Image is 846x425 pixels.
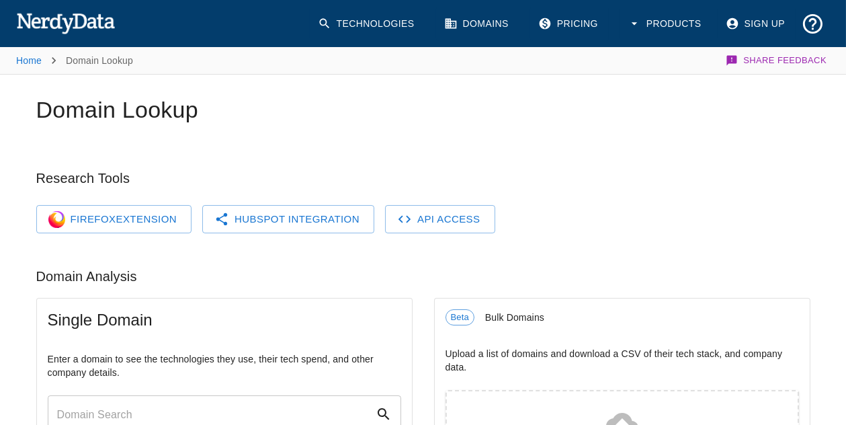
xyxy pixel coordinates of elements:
button: Support and Documentation [796,7,830,41]
h1: Domain Lookup [36,96,810,124]
a: Home [16,55,42,66]
a: Pricing [530,7,609,41]
a: HubSpot Integration [202,205,374,233]
button: Share Feedback [724,47,830,74]
p: Enter a domain to see the technologies they use, their tech spend, and other company details. [48,352,401,379]
button: Products [620,7,712,41]
h6: Research Tools [36,167,810,189]
h6: Domain Analysis [36,266,810,287]
span: Bulk Domains [485,311,799,324]
a: Sign Up [718,7,796,41]
nav: breadcrumb [16,47,133,74]
span: Single Domain [48,309,401,331]
a: Domains [436,7,519,41]
p: Domain Lookup [66,54,133,67]
a: Firefox LogoFirefoxExtension [36,205,192,233]
img: NerdyData.com [16,9,115,36]
span: Beta [446,311,474,324]
img: Firefox Logo [48,211,65,228]
a: API Access [385,205,495,233]
p: Upload a list of domains and download a CSV of their tech stack, and company data. [446,347,799,374]
a: Technologies [310,7,425,41]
